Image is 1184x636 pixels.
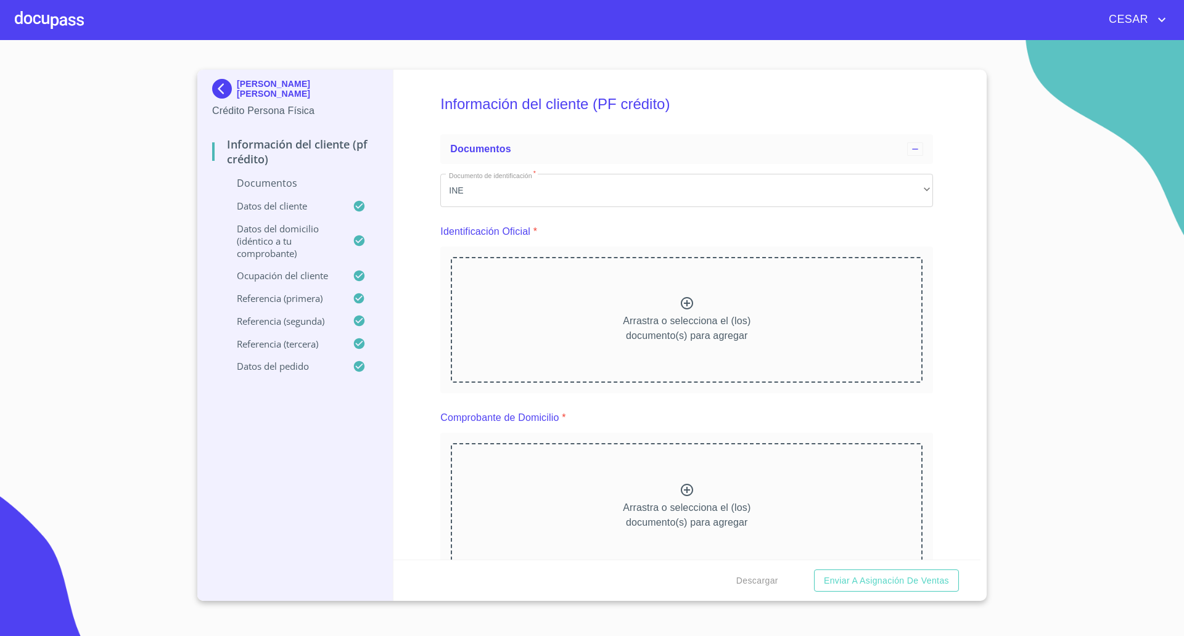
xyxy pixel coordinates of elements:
p: Información del cliente (PF crédito) [212,137,378,166]
p: Crédito Persona Física [212,104,378,118]
p: Referencia (primera) [212,292,353,304]
p: Datos del domicilio (idéntico a tu comprobante) [212,222,353,259]
p: Datos del pedido [212,360,353,372]
span: Documentos [450,144,511,154]
p: Comprobante de Domicilio [440,410,559,425]
p: Referencia (tercera) [212,338,353,350]
button: account of current user [1100,10,1169,30]
p: Referencia (segunda) [212,315,353,327]
div: [PERSON_NAME] [PERSON_NAME] [212,79,378,104]
p: Ocupación del Cliente [212,269,353,282]
p: [PERSON_NAME] [PERSON_NAME] [237,79,378,99]
p: Identificación Oficial [440,224,530,239]
div: INE [440,174,933,207]
span: Descargar [736,573,778,589]
img: Docupass spot blue [212,79,237,99]
span: CESAR [1100,10,1154,30]
p: Arrastra o selecciona el (los) documento(s) para agregar [623,500,750,530]
p: Datos del cliente [212,200,353,212]
span: Enviar a Asignación de Ventas [824,573,949,589]
button: Descargar [731,569,783,592]
div: Documentos [440,134,933,164]
p: Arrastra o selecciona el (los) documento(s) para agregar [623,314,750,343]
button: Enviar a Asignación de Ventas [814,569,959,592]
p: Documentos [212,176,378,190]
h5: Información del cliente (PF crédito) [440,79,933,129]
